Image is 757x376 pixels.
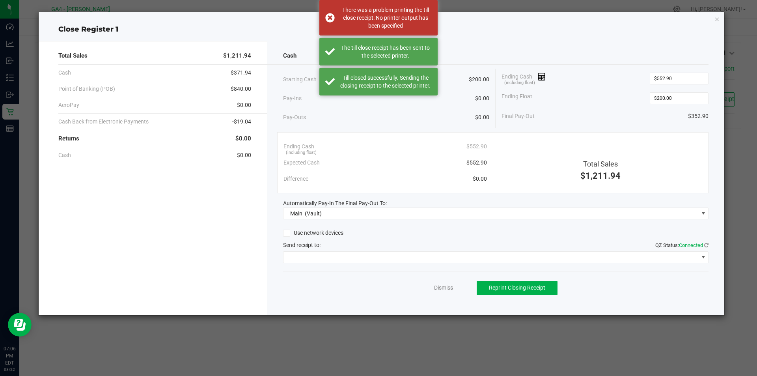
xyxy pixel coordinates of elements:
span: (including float) [286,150,317,156]
div: Close Register 1 [39,24,725,35]
span: Cash [58,151,71,159]
span: AeroPay [58,101,79,109]
span: Final Pay-Out [502,112,535,120]
span: $0.00 [475,113,489,122]
span: $371.94 [231,69,251,77]
button: Reprint Closing Receipt [477,281,557,295]
div: Returns [58,130,251,147]
span: Ending Float [502,92,532,104]
span: $0.00 [237,151,251,159]
span: $1,211.94 [580,171,621,181]
span: $552.90 [466,142,487,151]
span: Total Sales [583,160,618,168]
span: Send receipt to: [283,242,321,248]
span: (Vault) [305,210,322,217]
span: Connected [679,242,703,248]
span: -$19.04 [232,118,251,126]
span: Expected Cash [283,159,320,167]
span: $0.00 [473,175,487,183]
span: $840.00 [231,85,251,93]
div: Till closed successfully. Sending the closing receipt to the selected printer. [339,74,432,90]
span: Cash Back from Electronic Payments [58,118,149,126]
a: Dismiss [434,284,453,292]
div: The till close receipt has been sent to the selected printer. [339,44,432,60]
iframe: Resource center [8,313,32,337]
div: There was a problem printing the till close receipt: No printer output has been specified [339,6,432,30]
span: $200.00 [469,75,489,84]
label: Use network devices [283,229,343,237]
span: $0.00 [235,134,251,143]
span: Total Sales [58,51,88,60]
span: $0.00 [475,94,489,103]
span: Main [290,210,302,217]
span: Point of Banking (POB) [58,85,115,93]
span: Cash [283,51,296,60]
span: Reprint Closing Receipt [489,284,545,291]
span: QZ Status: [655,242,709,248]
span: Ending Cash [502,73,546,84]
span: $552.90 [466,159,487,167]
span: Difference [283,175,308,183]
span: Cash [58,69,71,77]
span: $0.00 [237,101,251,109]
span: $1,211.94 [223,51,251,60]
span: (including float) [504,80,535,86]
span: Pay-Outs [283,113,306,122]
span: Ending Cash [283,142,314,151]
span: Pay-Ins [283,94,302,103]
span: Starting Cash [283,75,317,84]
span: Automatically Pay-In The Final Pay-Out To: [283,200,387,206]
span: $352.90 [688,112,709,120]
